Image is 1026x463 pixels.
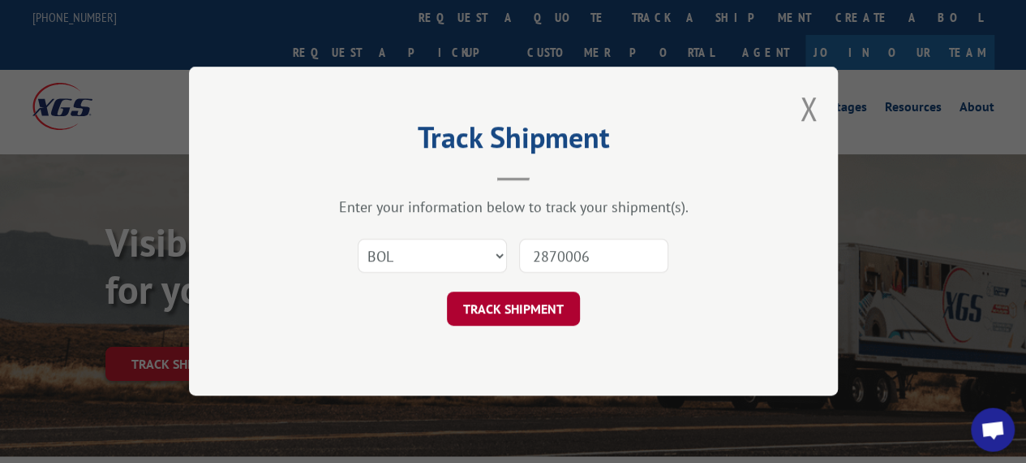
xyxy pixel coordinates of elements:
div: Open chat [971,408,1015,452]
button: TRACK SHIPMENT [447,292,580,327]
input: Number(s) [519,240,668,274]
div: Enter your information below to track your shipment(s). [270,198,757,217]
button: Close modal [800,87,818,130]
h2: Track Shipment [270,126,757,157]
